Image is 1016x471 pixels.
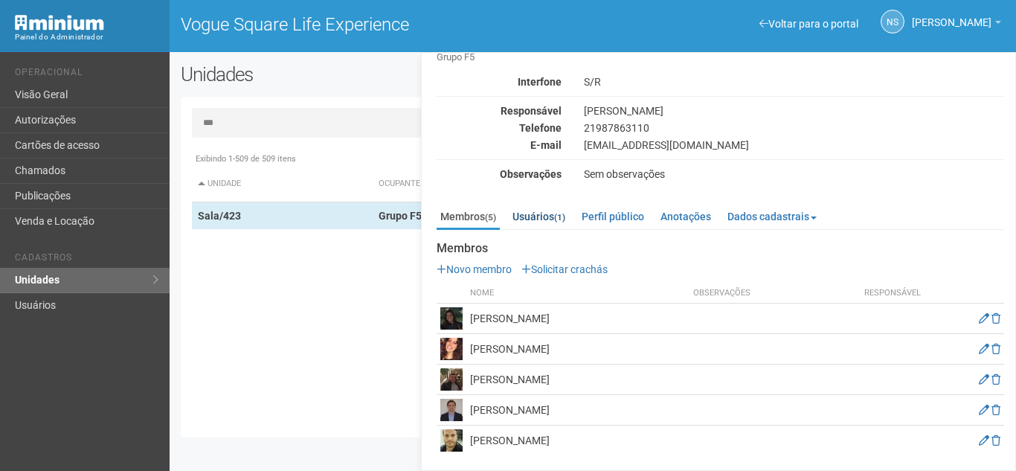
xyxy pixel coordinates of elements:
[15,252,158,268] li: Cadastros
[521,263,608,275] a: Solicitar crachás
[466,426,689,456] td: [PERSON_NAME]
[437,51,1004,64] small: Grupo F5
[991,343,1000,355] a: Excluir membro
[181,63,511,86] h2: Unidades
[759,18,858,30] a: Voltar para o portal
[425,138,573,152] div: E-mail
[912,2,991,28] span: Nicolle Silva
[573,75,1015,89] div: S/R
[991,404,1000,416] a: Excluir membro
[466,304,689,334] td: [PERSON_NAME]
[440,399,463,421] img: user.png
[578,205,648,228] a: Perfil público
[440,429,463,452] img: user.png
[181,15,582,34] h1: Vogue Square Life Experience
[979,313,989,324] a: Editar membro
[192,166,373,202] th: Unidade: activate to sort column descending
[657,205,715,228] a: Anotações
[437,242,1004,255] strong: Membros
[979,404,989,416] a: Editar membro
[991,435,1000,446] a: Excluir membro
[881,10,904,33] a: NS
[466,365,689,395] td: [PERSON_NAME]
[379,210,422,222] strong: Grupo F5
[15,31,158,44] div: Painel do Administrador
[573,167,1015,181] div: Sem observações
[192,153,994,166] div: Exibindo 1-509 de 509 itens
[15,15,104,31] img: Minium
[15,67,158,83] li: Operacional
[437,263,512,275] a: Novo membro
[689,283,855,304] th: Observações
[979,435,989,446] a: Editar membro
[573,121,1015,135] div: 21987863110
[979,343,989,355] a: Editar membro
[855,283,930,304] th: Responsável
[509,205,569,228] a: Usuários(1)
[437,205,500,230] a: Membros(5)
[425,121,573,135] div: Telefone
[440,307,463,330] img: user.png
[912,19,1001,31] a: [PERSON_NAME]
[979,374,989,385] a: Editar membro
[425,167,573,181] div: Observações
[373,166,705,202] th: Ocupante: activate to sort column ascending
[440,338,463,360] img: user.png
[440,368,463,391] img: user.png
[485,212,496,222] small: (5)
[573,138,1015,152] div: [EMAIL_ADDRESS][DOMAIN_NAME]
[554,212,565,222] small: (1)
[991,313,1000,324] a: Excluir membro
[466,395,689,426] td: [PERSON_NAME]
[573,104,1015,118] div: [PERSON_NAME]
[466,283,689,304] th: Nome
[425,104,573,118] div: Responsável
[466,334,689,365] td: [PERSON_NAME]
[991,374,1000,385] a: Excluir membro
[425,75,573,89] div: Interfone
[198,210,241,222] strong: Sala/423
[724,205,820,228] a: Dados cadastrais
